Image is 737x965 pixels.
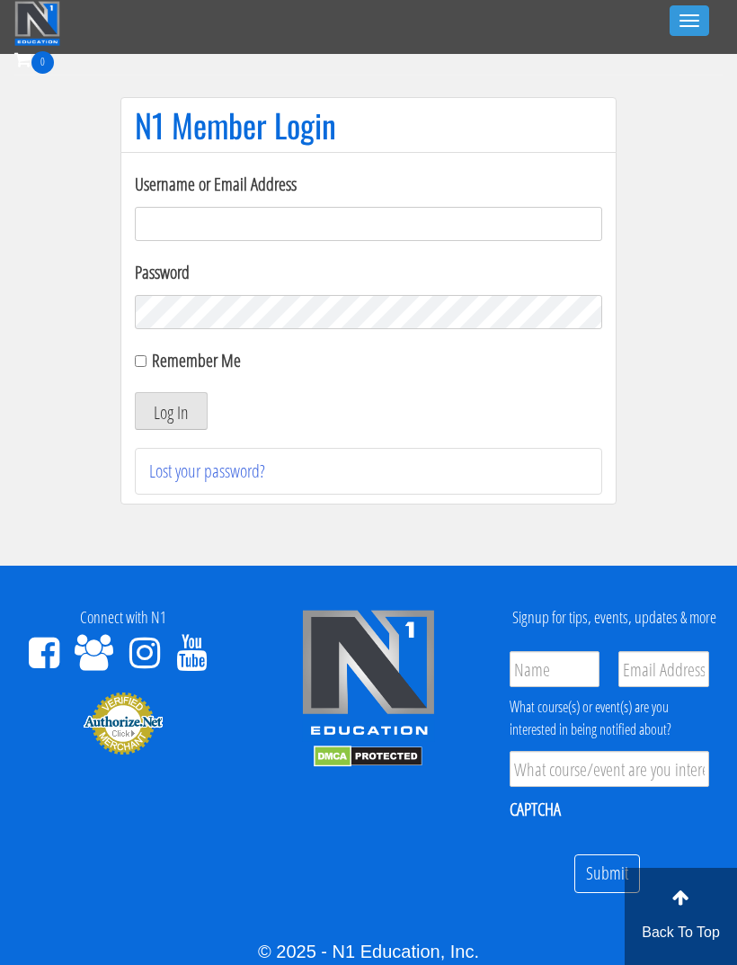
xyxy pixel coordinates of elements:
[149,459,265,483] a: Lost your password?
[135,171,602,198] label: Username or Email Address
[574,854,640,893] input: Submit
[510,751,709,787] input: What course/event are you interested in?
[135,392,208,430] button: Log In
[510,798,561,821] label: CAPTCHA
[301,609,436,742] img: n1-edu-logo
[13,938,724,965] div: © 2025 - N1 Education, Inc.
[83,691,164,755] img: Authorize.Net Merchant - Click to Verify
[14,1,60,46] img: n1-education
[510,651,600,687] input: Name
[31,51,54,74] span: 0
[13,609,232,627] h4: Connect with N1
[135,107,602,143] h1: N1 Member Login
[152,348,241,372] label: Remember Me
[135,259,602,286] label: Password
[314,746,422,767] img: DMCA.com Protection Status
[618,651,709,687] input: Email Address
[625,922,737,943] p: Back To Top
[505,609,724,627] h4: Signup for tips, events, updates & more
[14,47,54,71] a: 0
[510,696,709,740] div: What course(s) or event(s) are you interested in being notified about?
